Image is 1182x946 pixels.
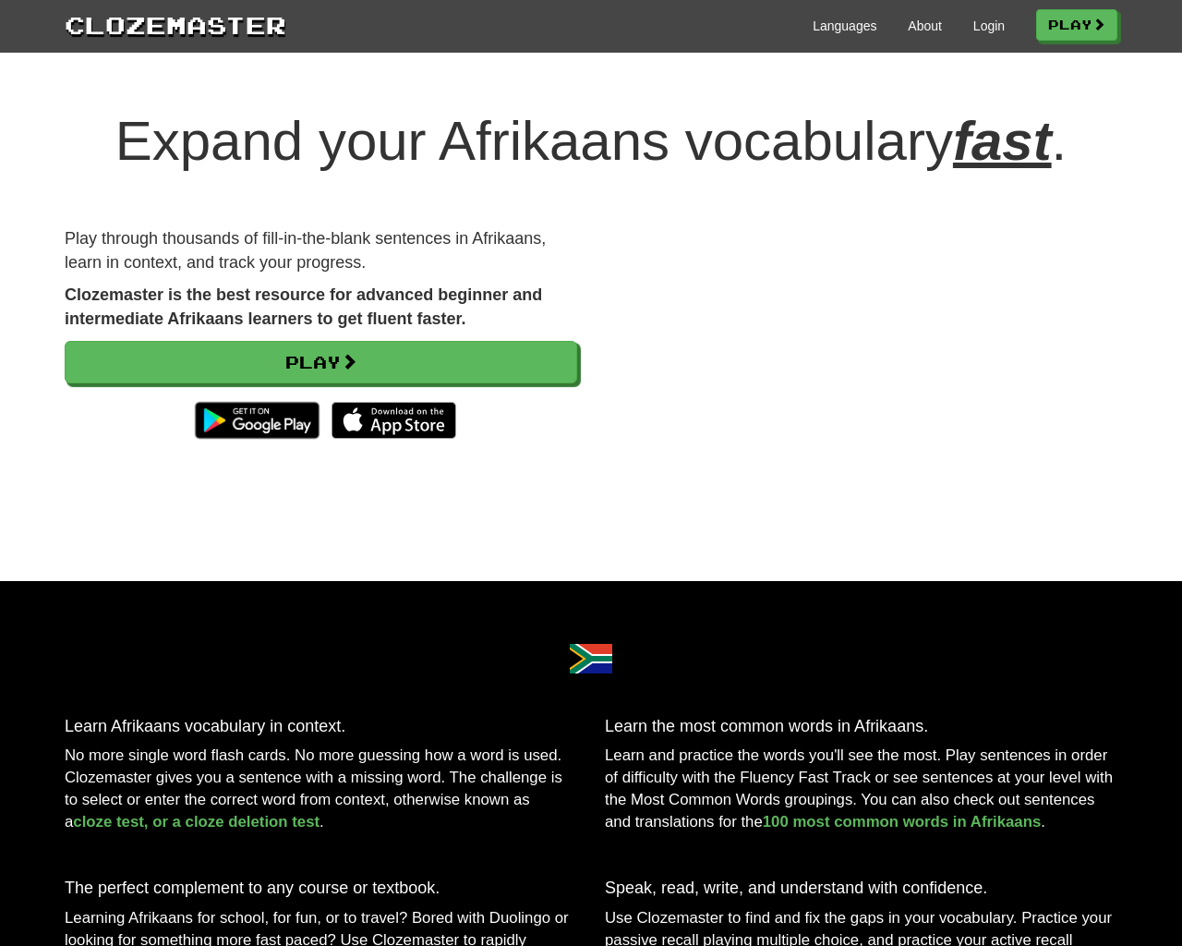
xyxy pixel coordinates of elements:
[332,402,456,439] img: Download_on_the_App_Store_Badge_US-UK_135x40-25178aeef6eb6b83b96f5f2d004eda3bffbb37122de64afbaef7...
[1036,9,1117,41] a: Play
[763,813,1042,831] a: 100 most common words in Afrikaans
[908,17,942,35] a: About
[65,285,542,328] strong: Clozemaster is the best resource for advanced beginner and intermediate Afrikaans learners to get...
[953,110,1052,172] em: fast
[186,393,329,448] img: Get it on Google Play
[973,17,1005,35] a: Login
[65,718,577,736] h3: Learn Afrikaans vocabulary in context.
[73,813,320,831] a: cloze test, or a cloze deletion test
[605,718,1117,736] h3: Learn the most common words in Afrikaans.
[605,745,1117,833] p: Learn and practice the words you'll see the most. Play sentences in order of difficulty with the ...
[813,17,876,35] a: Languages
[65,341,577,383] a: Play
[65,7,286,42] a: Clozemaster
[65,879,577,898] h3: The perfect complement to any course or textbook.
[65,227,577,274] p: Play through thousands of fill-in-the-blank sentences in Afrikaans, learn in context, and track y...
[65,745,577,833] p: No more single word flash cards. No more guessing how a word is used. Clozemaster gives you a sen...
[65,111,1117,172] h1: Expand your Afrikaans vocabulary .
[605,879,1117,898] h3: Speak, read, write, and understand with confidence.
